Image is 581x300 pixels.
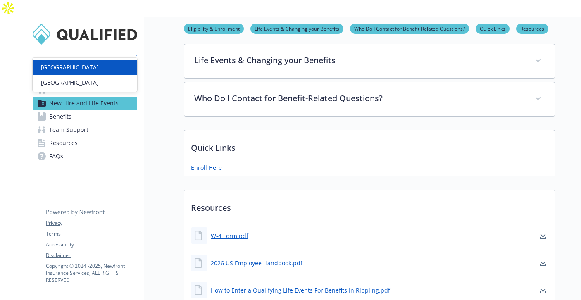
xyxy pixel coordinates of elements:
a: download document [538,231,548,240]
a: Team Support [33,123,137,136]
a: W-4 Form.pdf [211,231,248,240]
a: Who Do I Contact for Benefit-Related Questions? [350,24,469,32]
span: [GEOGRAPHIC_DATA] [41,63,99,71]
a: Accessibility [46,241,137,248]
a: Disclaimer [46,252,137,259]
a: download document [538,285,548,295]
p: Who Do I Contact for Benefit-Related Questions? [194,92,525,105]
p: Copyright © 2024 - 2025 , Newfront Insurance Services, ALL RIGHTS RESERVED [46,262,137,283]
a: Life Events & Changing your Benefits [250,24,343,32]
a: New Hire and Life Events [33,97,137,110]
a: download document [538,258,548,268]
a: Quick Links [476,24,510,32]
span: Team Support [49,123,88,136]
div: Life Events & Changing your Benefits [184,44,555,78]
a: Resources [33,136,137,150]
a: Privacy [46,219,137,227]
a: Enroll Here [191,163,222,172]
a: FAQs [33,150,137,163]
p: Life Events & Changing your Benefits [194,54,525,67]
a: How to Enter a Qualifying Life Events For Benefits In Rippling.pdf [211,286,390,295]
span: New Hire and Life Events [49,97,119,110]
a: 2026 US Employee Handbook.pdf [211,259,302,267]
span: Resources [49,136,78,150]
p: Quick Links [184,130,555,161]
div: Who Do I Contact for Benefit-Related Questions? [184,82,555,116]
p: Resources [184,190,555,221]
a: Benefits [33,110,137,123]
span: Benefits [49,110,71,123]
a: Terms [46,230,137,238]
span: [GEOGRAPHIC_DATA] [41,78,99,87]
a: Eligibility & Enrollment [184,24,244,32]
span: FAQs [49,150,63,163]
a: Resources [516,24,548,32]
